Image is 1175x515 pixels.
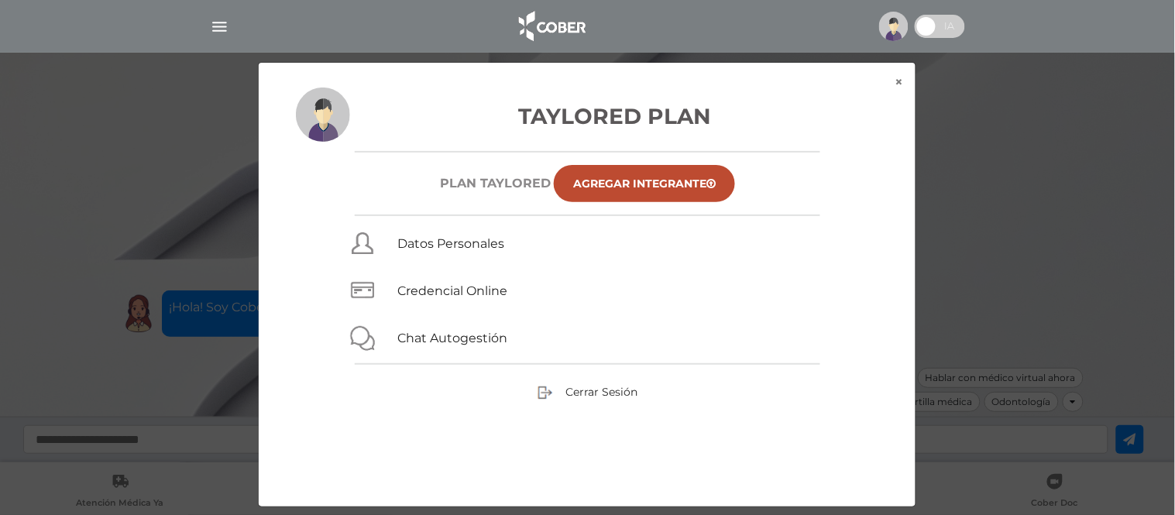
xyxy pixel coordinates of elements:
img: logo_cober_home-white.png [510,8,592,45]
img: sign-out.png [538,385,553,400]
span: Cerrar Sesión [565,385,637,399]
img: profile-placeholder.svg [296,88,350,142]
button: × [882,63,916,101]
a: Chat Autogestión [397,331,507,345]
a: Agregar Integrante [554,165,735,202]
img: Cober_menu-lines-white.svg [210,17,229,36]
h6: Plan TAYLORED [440,176,551,191]
a: Datos Personales [397,236,504,251]
a: Credencial Online [397,283,507,298]
a: Cerrar Sesión [538,384,637,398]
h3: Taylored Plan [296,100,878,132]
img: profile-placeholder.svg [879,12,909,41]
